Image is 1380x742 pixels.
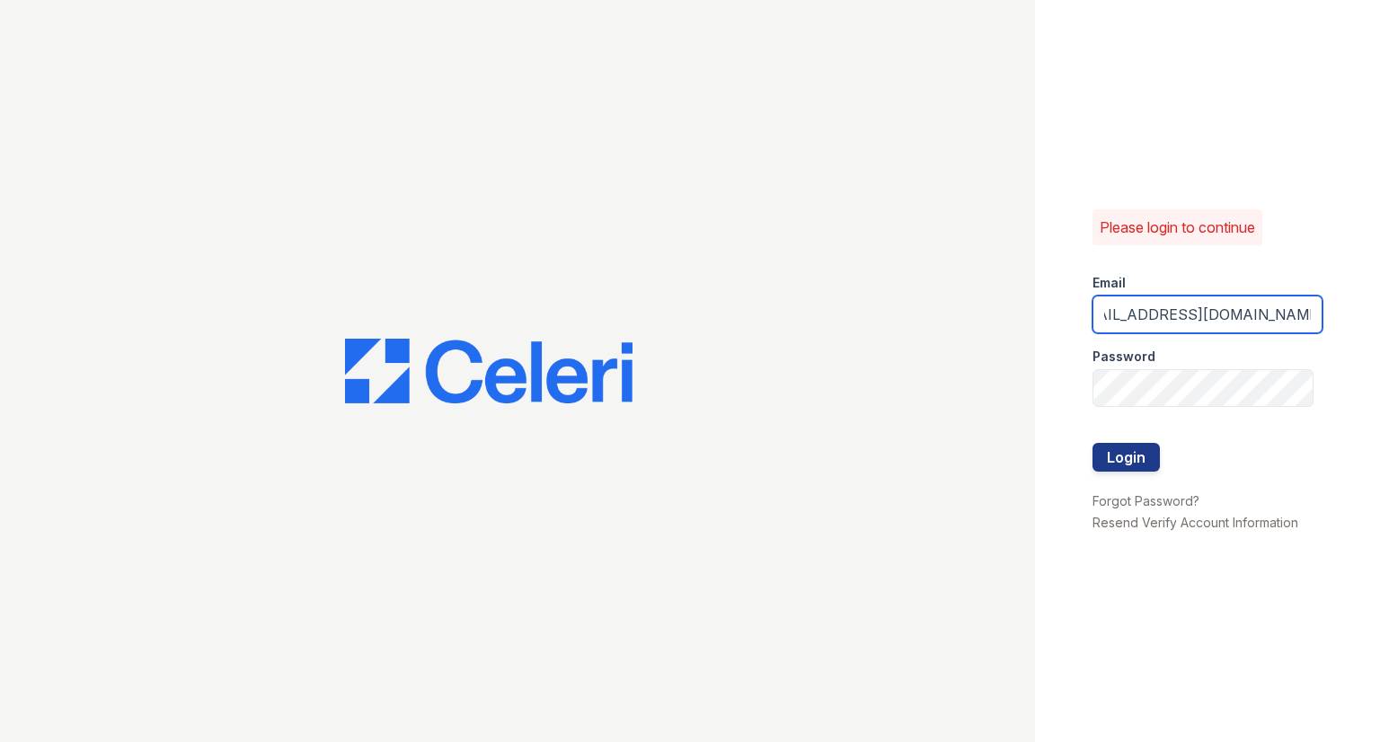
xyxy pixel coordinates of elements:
[345,339,632,403] img: CE_Logo_Blue-a8612792a0a2168367f1c8372b55b34899dd931a85d93a1a3d3e32e68fde9ad4.png
[1092,443,1160,472] button: Login
[1092,274,1126,292] label: Email
[1092,515,1298,530] a: Resend Verify Account Information
[1100,216,1255,238] p: Please login to continue
[1092,348,1155,366] label: Password
[1092,493,1199,508] a: Forgot Password?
